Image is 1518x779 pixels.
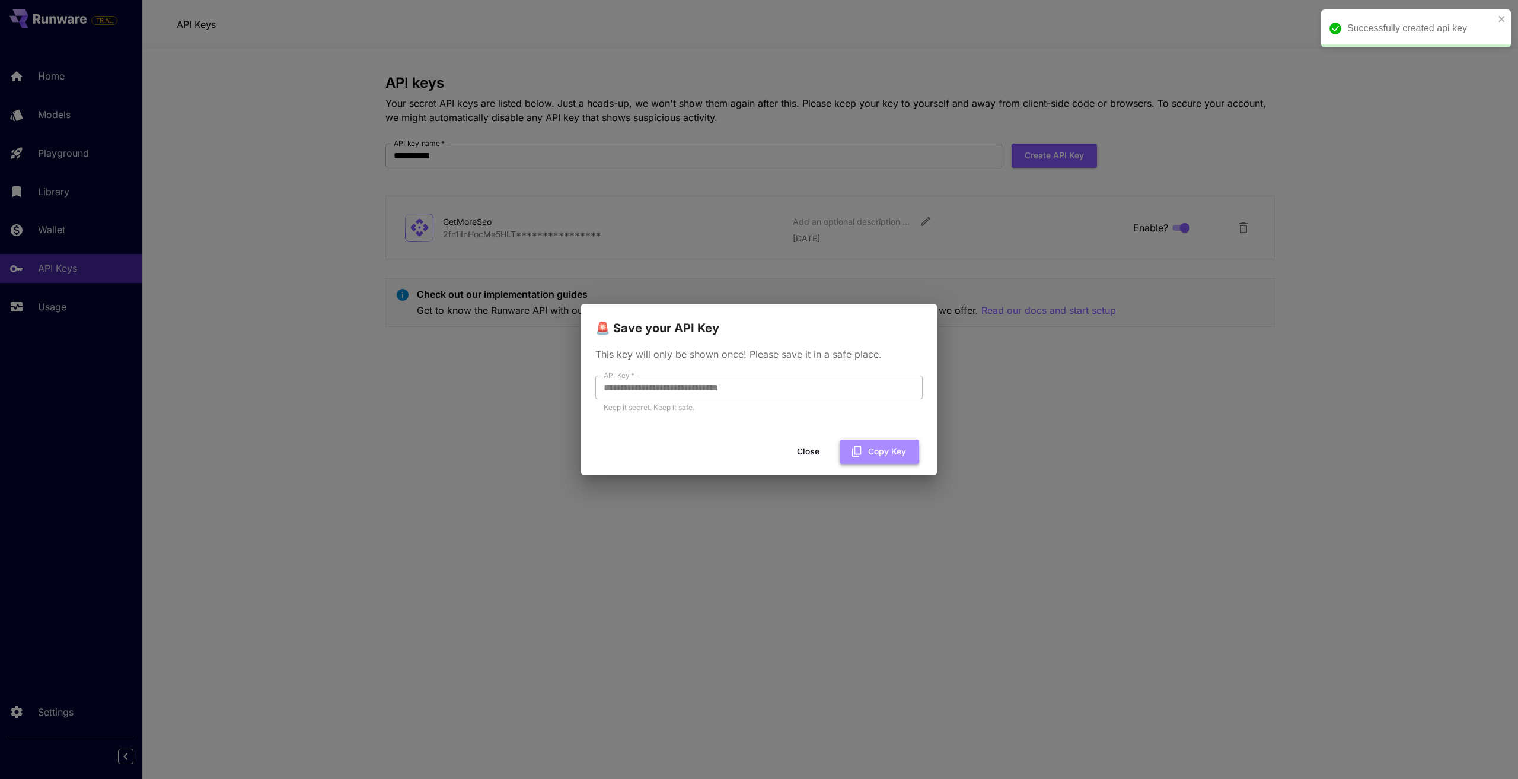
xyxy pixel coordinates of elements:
[604,402,914,414] p: Keep it secret. Keep it safe.
[604,370,634,380] label: API Key
[840,440,919,464] button: Copy Key
[1498,14,1506,24] button: close
[595,347,923,361] p: This key will only be shown once! Please save it in a safe place.
[782,440,835,464] button: Close
[581,304,937,338] h2: 🚨 Save your API Key
[1347,21,1494,36] div: Successfully created api key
